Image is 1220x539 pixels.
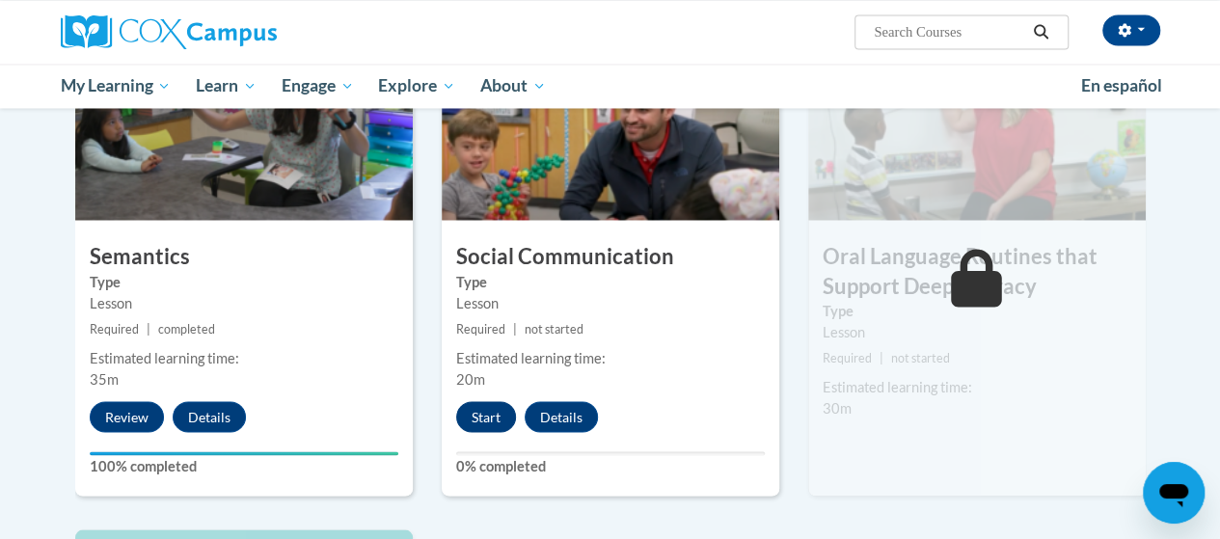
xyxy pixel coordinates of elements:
span: 20m [456,370,485,387]
img: Cox Campus [61,14,277,49]
a: Engage [269,64,366,108]
span: | [880,350,883,364]
span: My Learning [60,74,171,97]
h3: Social Communication [442,241,779,271]
a: En español [1069,66,1175,106]
input: Search Courses [872,20,1026,43]
label: Type [456,271,765,292]
label: 0% completed [456,455,765,476]
span: 35m [90,370,119,387]
span: En español [1081,75,1162,95]
button: Details [525,401,598,432]
div: Lesson [823,321,1131,342]
div: Lesson [456,292,765,313]
span: Explore [378,74,455,97]
div: Estimated learning time: [823,376,1131,397]
span: 30m [823,399,852,416]
a: My Learning [48,64,184,108]
a: About [468,64,558,108]
span: completed [158,321,215,336]
img: Course Image [75,27,413,220]
span: | [513,321,517,336]
h3: Oral Language Routines that Support Deep Literacy [808,241,1146,301]
span: Required [456,321,505,336]
span: | [147,321,150,336]
div: Estimated learning time: [90,347,398,368]
label: Type [823,300,1131,321]
img: Course Image [442,27,779,220]
button: Start [456,401,516,432]
label: Type [90,271,398,292]
span: Required [823,350,872,364]
iframe: Button to launch messaging window [1143,462,1205,524]
button: Review [90,401,164,432]
span: not started [525,321,583,336]
span: Learn [196,74,257,97]
span: not started [891,350,950,364]
span: Required [90,321,139,336]
span: About [480,74,546,97]
a: Learn [183,64,269,108]
div: Estimated learning time: [456,347,765,368]
div: Main menu [46,64,1175,108]
label: 100% completed [90,455,398,476]
h3: Semantics [75,241,413,271]
div: Lesson [90,292,398,313]
span: Engage [282,74,354,97]
a: Explore [366,64,468,108]
div: Your progress [90,451,398,455]
img: Course Image [808,27,1146,220]
button: Details [173,401,246,432]
a: Cox Campus [61,14,408,49]
button: Search [1026,20,1055,43]
button: Account Settings [1102,14,1160,45]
